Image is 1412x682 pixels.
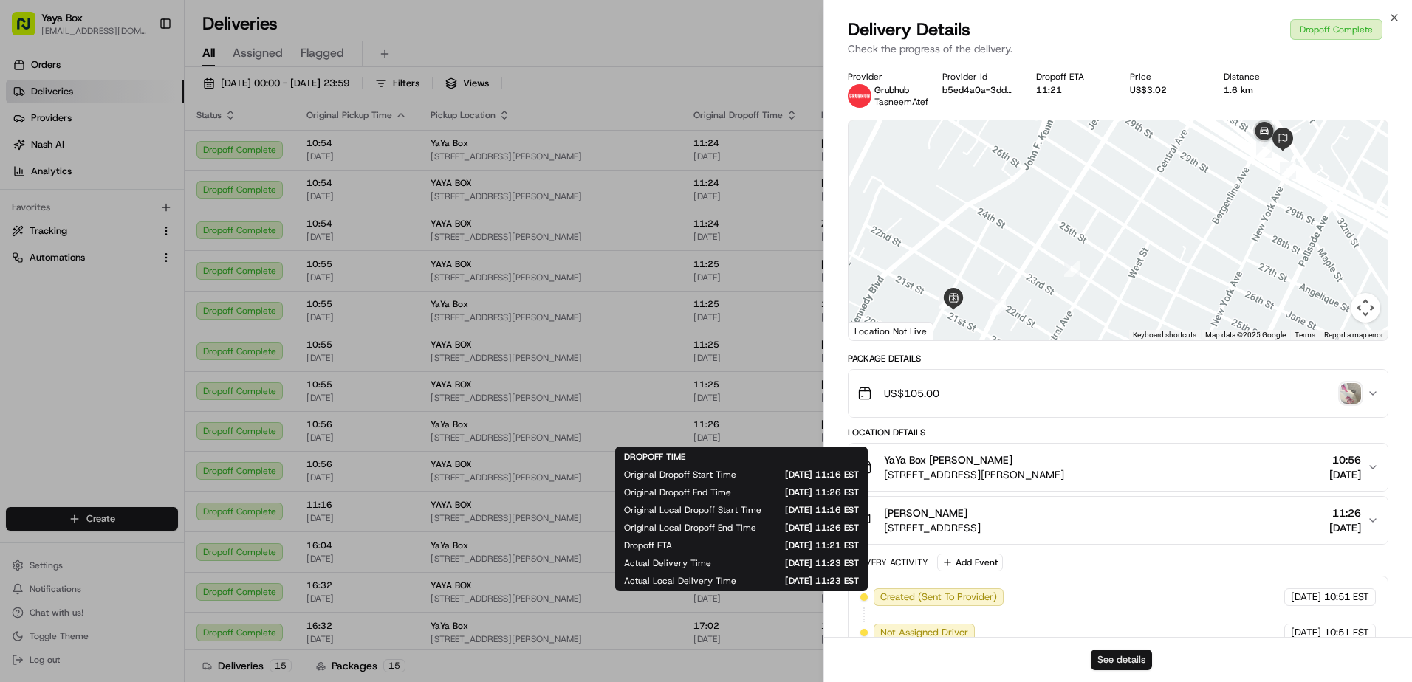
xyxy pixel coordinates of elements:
[937,554,1003,571] button: Add Event
[15,59,269,83] p: Welcome 👋
[251,145,269,163] button: Start new chat
[785,504,859,516] span: [DATE] 11:16 EST
[1205,331,1286,339] span: Map data ©2025 Google
[1130,84,1200,96] div: US$3.02
[1036,84,1106,96] div: 11:21
[884,452,1012,467] span: YaYa Box [PERSON_NAME]
[15,255,38,278] img: Regen Pajulas
[1329,506,1361,520] span: 11:26
[880,590,997,604] span: Created (Sent To Provider)
[780,522,859,534] span: [DATE] 11:26 EST
[735,557,859,569] span: [DATE] 11:23 EST
[624,451,685,463] span: DROPOFF TIME
[849,322,933,340] div: Location Not Live
[1329,520,1361,535] span: [DATE]
[15,141,41,168] img: 1736555255976-a54dd68f-1ca7-489b-9aae-adbdc363a1c4
[1133,330,1196,340] button: Keyboard shortcuts
[849,497,1388,544] button: [PERSON_NAME][STREET_ADDRESS]11:26[DATE]
[848,41,1388,56] p: Check the progress of the delivery.
[119,324,243,351] a: 💻API Documentation
[848,353,1388,365] div: Package Details
[848,84,871,108] img: 5e692f75ce7d37001a5d71f1
[1340,383,1361,404] img: photo_proof_of_delivery image
[849,370,1388,417] button: US$105.00photo_proof_of_delivery image
[1324,590,1369,604] span: 10:51 EST
[15,192,99,204] div: Past conversations
[848,18,970,41] span: Delivery Details
[624,540,672,551] span: Dropoff ETA
[939,292,956,308] div: 3
[760,575,859,587] span: [DATE] 11:23 EST
[15,15,44,44] img: Nash
[848,427,1388,438] div: Location Details
[849,444,1388,491] button: YaYa Box [PERSON_NAME][STREET_ADDRESS][PERSON_NAME]10:56[DATE]
[1091,650,1152,670] button: See details
[624,469,736,480] span: Original Dropoff Start Time
[940,290,956,306] div: 2
[30,269,41,281] img: 1736555255976-a54dd68f-1ca7-489b-9aae-adbdc363a1c4
[15,331,27,343] div: 📗
[624,486,731,498] span: Original Dropoff End Time
[880,626,968,639] span: Not Assigned Driver
[30,230,41,241] img: 1736555255976-a54dd68f-1ca7-489b-9aae-adbdc363a1c4
[1324,331,1383,339] a: Report a map error
[884,520,981,535] span: [STREET_ADDRESS]
[624,522,756,534] span: Original Local Dropoff End Time
[1291,590,1321,604] span: [DATE]
[1295,331,1315,339] a: Terms (opens in new tab)
[125,331,137,343] div: 💻
[1130,71,1200,83] div: Price
[131,229,165,241] span: 8月15日
[1324,626,1369,639] span: 10:51 EST
[624,575,736,587] span: Actual Local Delivery Time
[1224,71,1294,83] div: Distance
[46,229,120,241] span: [PERSON_NAME]
[229,189,269,207] button: See all
[852,321,901,340] img: Google
[884,467,1064,482] span: [STREET_ADDRESS][PERSON_NAME]
[9,324,119,351] a: 📗Knowledge Base
[852,321,901,340] a: Open this area in Google Maps (opens a new window)
[942,71,1012,83] div: Provider Id
[696,540,859,551] span: [DATE] 11:21 EST
[1329,452,1361,467] span: 10:56
[1351,293,1380,323] button: Map camera controls
[624,504,761,516] span: Original Local Dropoff Start Time
[1036,71,1106,83] div: Dropoff ETA
[30,330,113,345] span: Knowledge Base
[874,84,909,96] span: Grubhub
[140,330,237,345] span: API Documentation
[755,486,859,498] span: [DATE] 11:26 EST
[884,386,939,401] span: US$105.00
[1224,84,1294,96] div: 1.6 km
[939,293,955,309] div: 4
[15,215,38,238] img: Joseph V.
[104,365,179,377] a: Powered byPylon
[1329,467,1361,482] span: [DATE]
[38,95,244,111] input: Clear
[66,156,203,168] div: We're available if you need us!
[66,141,242,156] div: Start new chat
[119,269,154,280] span: 8月14日
[1280,162,1296,179] div: 6
[848,557,928,568] div: Delivery Activity
[848,71,918,83] div: Provider
[123,229,128,241] span: •
[942,84,1012,96] button: b5ed4a0a-3ddd-5ee5-8f35-07498df55cbc
[874,96,928,108] span: TasneemAtef
[31,141,58,168] img: 1738778727109-b901c2ba-d612-49f7-a14d-d897ce62d23f
[990,299,1006,315] div: 1
[884,506,967,520] span: [PERSON_NAME]
[760,469,859,480] span: [DATE] 11:16 EST
[46,269,108,280] span: Regen Pajulas
[147,366,179,377] span: Pylon
[1256,142,1272,158] div: 7
[1064,261,1080,277] div: 5
[111,269,116,280] span: •
[1291,626,1321,639] span: [DATE]
[624,557,711,569] span: Actual Delivery Time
